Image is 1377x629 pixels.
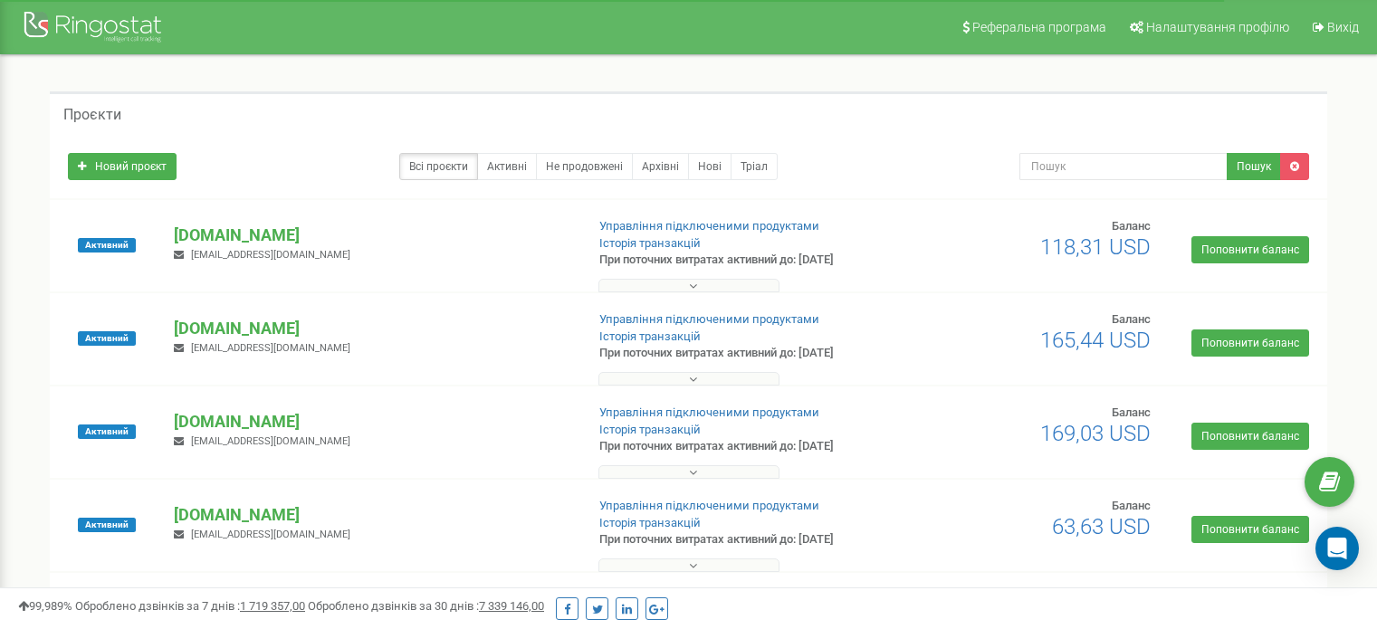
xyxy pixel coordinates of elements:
a: Управління підключеними продуктами [599,219,819,233]
a: Нові [688,153,732,180]
span: 165,44 USD [1040,328,1151,353]
a: Поповнити баланс [1191,516,1309,543]
a: Історія транзакцій [599,236,701,250]
span: Реферальна програма [972,20,1106,34]
a: Архівні [632,153,689,180]
p: [DOMAIN_NAME] [174,317,569,340]
a: Всі проєкти [399,153,478,180]
p: [DOMAIN_NAME] [174,410,569,434]
span: Баланс [1112,312,1151,326]
span: 169,03 USD [1040,421,1151,446]
div: Open Intercom Messenger [1315,527,1359,570]
span: 63,63 USD [1052,514,1151,539]
span: Вихід [1327,20,1359,34]
a: Історія транзакцій [599,423,701,436]
a: Тріал [731,153,778,180]
span: Баланс [1112,219,1151,233]
span: Активний [78,331,136,346]
p: При поточних витратах активний до: [DATE] [599,438,889,455]
span: Баланс [1112,405,1151,419]
a: Управління підключеними продуктами [599,405,819,419]
span: Активний [78,518,136,532]
span: 118,31 USD [1040,234,1151,260]
a: Управління підключеними продуктами [599,499,819,512]
a: Історія транзакцій [599,516,701,529]
span: [EMAIL_ADDRESS][DOMAIN_NAME] [191,249,350,261]
a: Не продовжені [536,153,633,180]
span: Активний [78,238,136,253]
span: [EMAIL_ADDRESS][DOMAIN_NAME] [191,435,350,447]
span: Оброблено дзвінків за 7 днів : [75,599,305,613]
button: Пошук [1227,153,1281,180]
a: Поповнити баланс [1191,423,1309,450]
p: При поточних витратах активний до: [DATE] [599,345,889,362]
p: При поточних витратах активний до: [DATE] [599,531,889,548]
span: Налаштування профілю [1146,20,1289,34]
h5: Проєкти [63,107,121,123]
p: [DOMAIN_NAME] [174,503,569,527]
input: Пошук [1019,153,1228,180]
span: Баланс [1112,499,1151,512]
a: Поповнити баланс [1191,329,1309,357]
p: [DOMAIN_NAME] [174,224,569,247]
span: 99,989% [18,599,72,613]
a: Управління підключеними продуктами [599,312,819,326]
span: [EMAIL_ADDRESS][DOMAIN_NAME] [191,342,350,354]
p: При поточних витратах активний до: [DATE] [599,252,889,269]
u: 7 339 146,00 [479,599,544,613]
span: [EMAIL_ADDRESS][DOMAIN_NAME] [191,529,350,540]
u: 1 719 357,00 [240,599,305,613]
span: Оброблено дзвінків за 30 днів : [308,599,544,613]
a: Поповнити баланс [1191,236,1309,263]
span: Активний [78,424,136,439]
a: Історія транзакцій [599,329,701,343]
a: Новий проєкт [68,153,177,180]
a: Активні [477,153,537,180]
